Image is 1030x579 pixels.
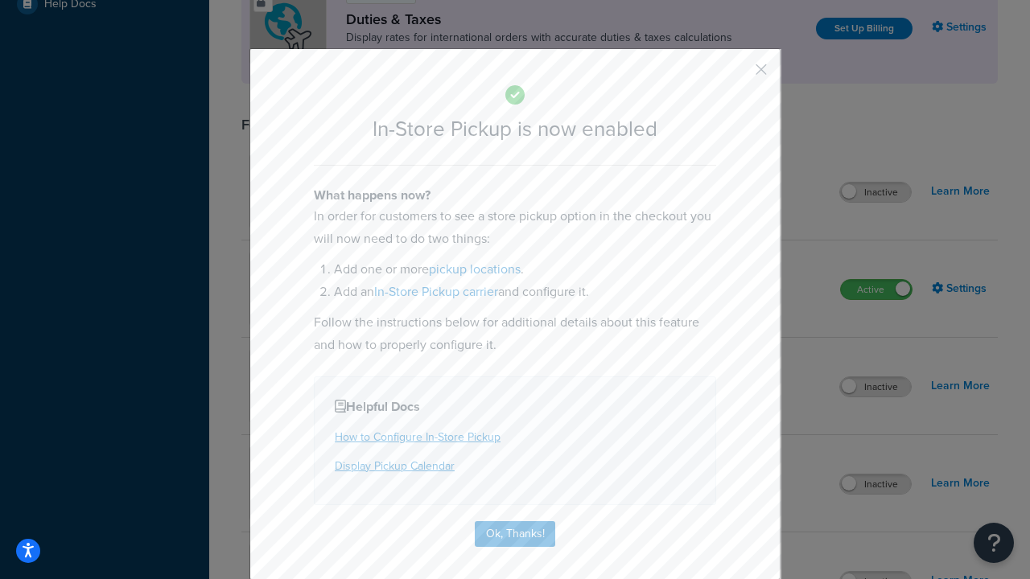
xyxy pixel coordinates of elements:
a: How to Configure In-Store Pickup [335,429,501,446]
a: pickup locations [429,260,521,278]
button: Ok, Thanks! [475,521,555,547]
p: In order for customers to see a store pickup option in the checkout you will now need to do two t... [314,205,716,250]
h4: Helpful Docs [335,397,695,417]
li: Add an and configure it. [334,281,716,303]
a: In-Store Pickup carrier [374,282,498,301]
a: Display Pickup Calendar [335,458,455,474]
h2: In-Store Pickup is now enabled [314,117,716,141]
li: Add one or more . [334,258,716,281]
p: Follow the instructions below for additional details about this feature and how to properly confi... [314,311,716,356]
h4: What happens now? [314,186,716,205]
